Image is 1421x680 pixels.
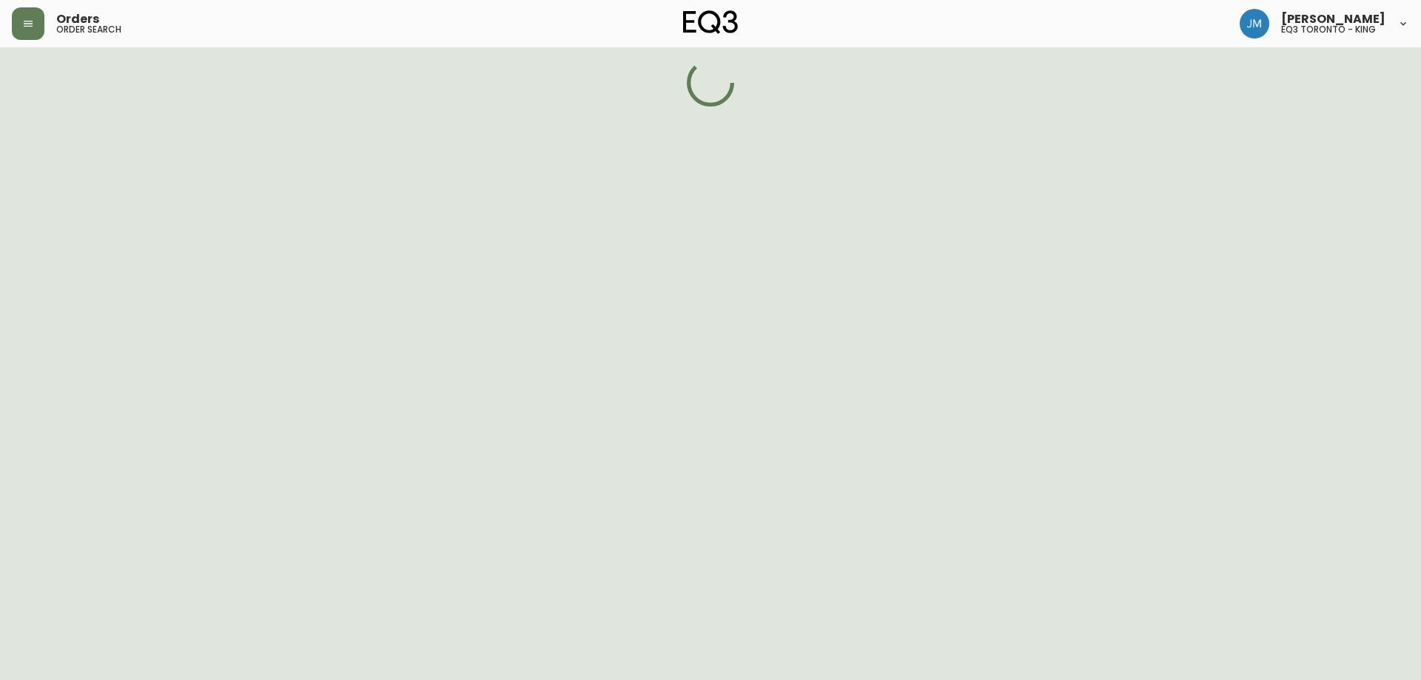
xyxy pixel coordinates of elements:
h5: eq3 toronto - king [1281,25,1376,34]
span: Orders [56,13,99,25]
span: [PERSON_NAME] [1281,13,1385,25]
h5: order search [56,25,121,34]
img: b88646003a19a9f750de19192e969c24 [1240,9,1269,38]
img: logo [683,10,738,34]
